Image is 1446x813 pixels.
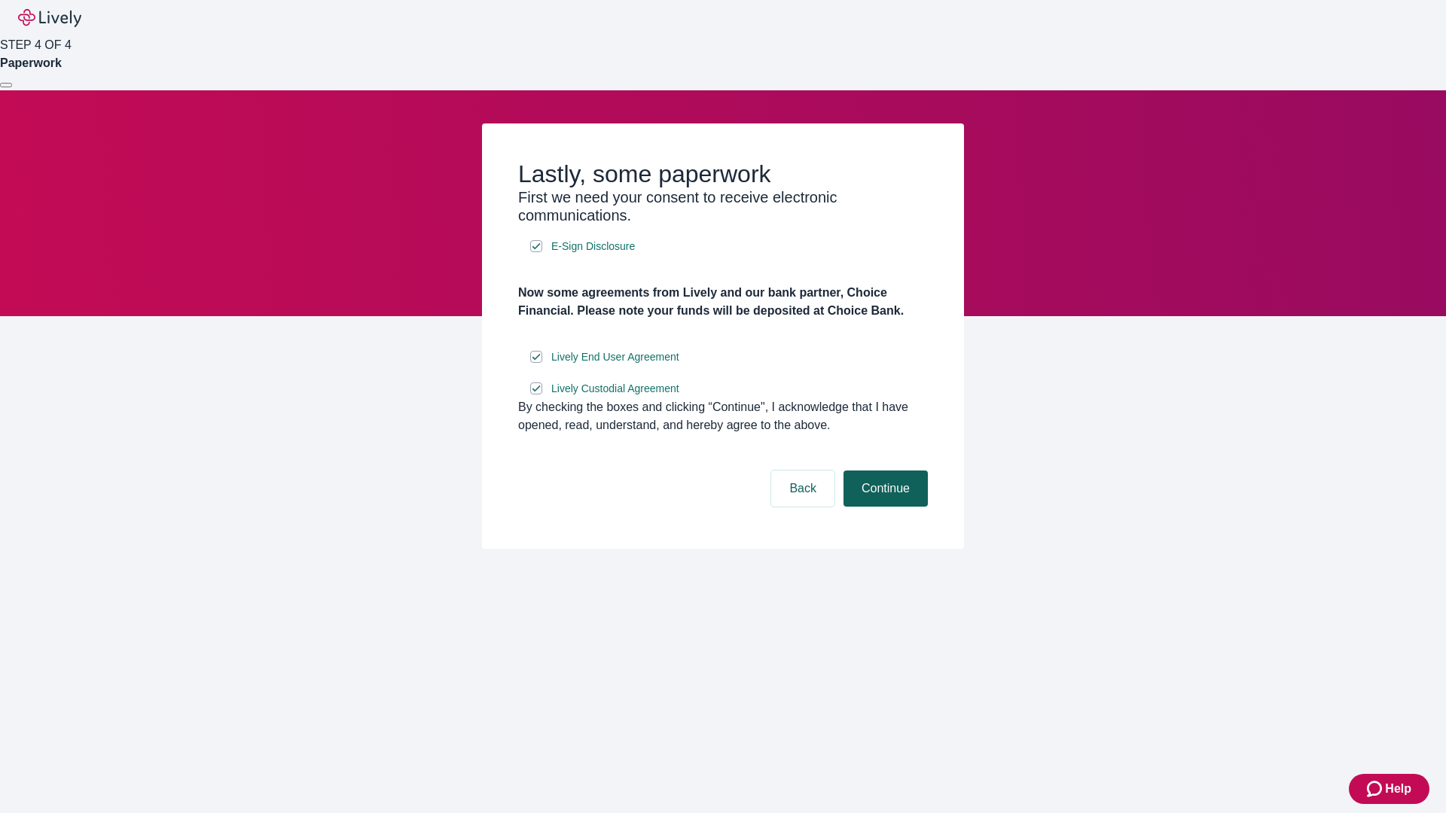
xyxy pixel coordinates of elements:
a: e-sign disclosure document [548,348,682,367]
span: Lively Custodial Agreement [551,381,679,397]
img: Lively [18,9,81,27]
span: Lively End User Agreement [551,349,679,365]
a: e-sign disclosure document [548,237,638,256]
svg: Zendesk support icon [1367,780,1385,798]
button: Continue [843,470,928,507]
span: Help [1385,780,1411,798]
h2: Lastly, some paperwork [518,160,928,188]
h4: Now some agreements from Lively and our bank partner, Choice Financial. Please note your funds wi... [518,284,928,320]
a: e-sign disclosure document [548,379,682,398]
button: Back [771,470,834,507]
button: Zendesk support iconHelp [1349,774,1429,804]
div: By checking the boxes and clicking “Continue", I acknowledge that I have opened, read, understand... [518,398,928,434]
h3: First we need your consent to receive electronic communications. [518,188,928,224]
span: E-Sign Disclosure [551,239,635,254]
